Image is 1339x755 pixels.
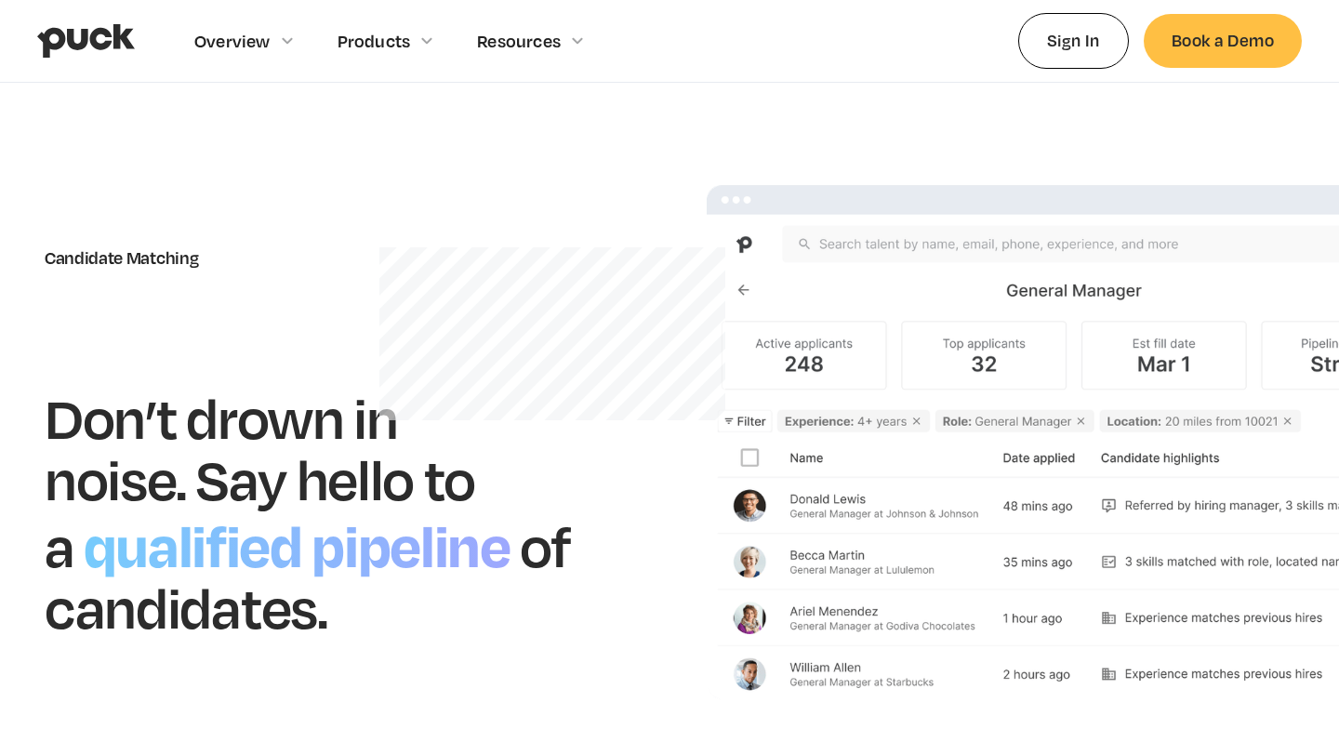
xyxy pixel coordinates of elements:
[1144,14,1302,67] a: Book a Demo
[45,382,475,579] h1: Don’t drown in noise. Say hello to a
[338,31,411,51] div: Products
[45,510,571,642] h1: of candidates.
[1018,13,1129,68] a: Sign In
[194,31,271,51] div: Overview
[45,247,632,268] div: Candidate Matching
[74,503,520,583] h1: qualified pipeline
[477,31,561,51] div: Resources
